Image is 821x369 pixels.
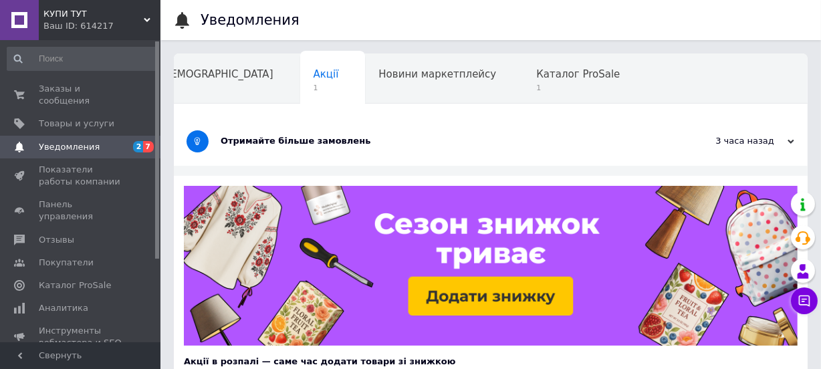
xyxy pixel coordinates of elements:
[314,68,339,80] span: Акції
[378,68,496,80] span: Новини маркетплейсу
[39,118,114,130] span: Товары и услуги
[536,83,620,93] span: 1
[201,12,300,28] h1: Уведомления
[39,234,74,246] span: Отзывы
[39,257,94,269] span: Покупатели
[314,83,339,93] span: 1
[791,287,818,314] button: Чат с покупателем
[39,325,124,349] span: Инструменты вебмастера и SEO
[143,141,154,152] span: 7
[43,20,160,32] div: Ваш ID: 614217
[39,164,124,188] span: Показатели работы компании
[184,356,455,366] b: Акції в розпалі — саме час додати товари зі знижкою
[159,68,273,80] span: [DEMOGRAPHIC_DATA]
[39,199,124,223] span: Панель управления
[661,135,794,147] div: 3 часа назад
[7,47,157,71] input: Поиск
[536,68,620,80] span: Каталог ProSale
[159,83,273,93] span: 7
[39,141,100,153] span: Уведомления
[133,141,144,152] span: 2
[221,135,661,147] div: Отримайте більше замовлень
[39,279,111,291] span: Каталог ProSale
[39,302,88,314] span: Аналитика
[43,8,144,20] span: КУПИ ТУТ
[39,83,124,107] span: Заказы и сообщения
